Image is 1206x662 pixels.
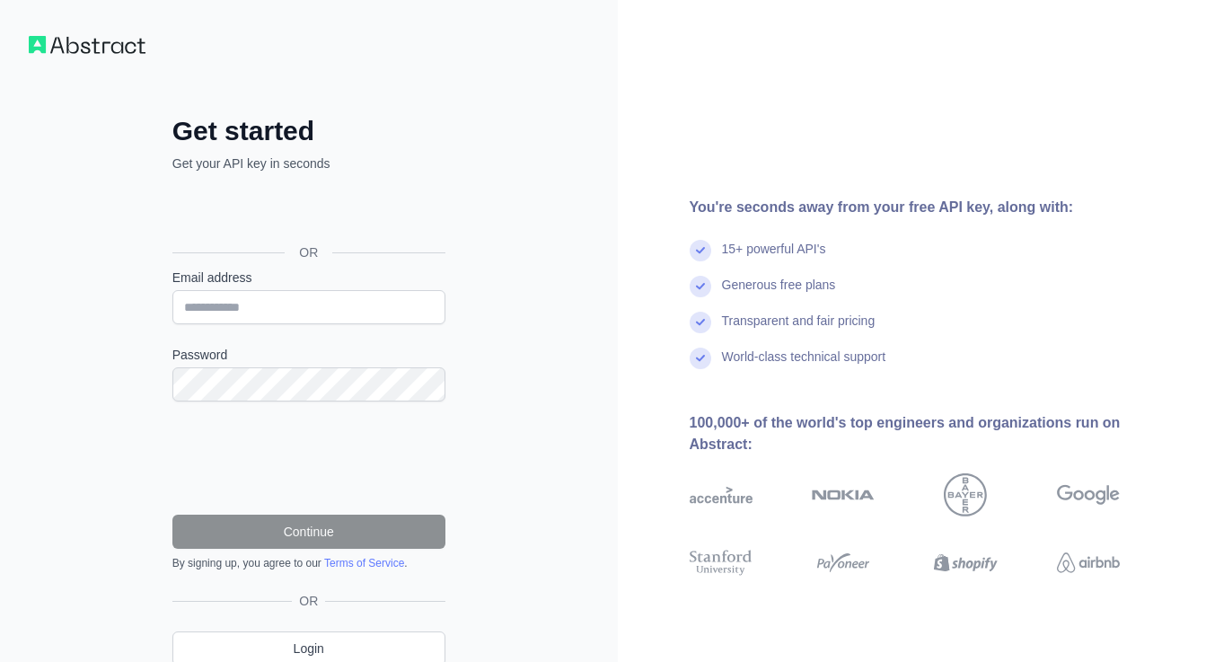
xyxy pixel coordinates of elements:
div: World-class technical support [722,348,886,384]
label: Email address [172,269,445,287]
img: payoneer [812,547,875,578]
h2: Get started [172,115,445,147]
iframe: Sign in with Google Button [163,192,451,232]
img: stanford university [690,547,753,578]
img: google [1057,473,1120,516]
img: Workflow [29,36,145,54]
div: Generous free plans [722,276,836,312]
img: accenture [690,473,753,516]
div: Sign in with Google. Opens in new tab [172,192,442,232]
img: check mark [690,348,711,369]
a: Terms of Service [324,557,404,569]
div: Transparent and fair pricing [722,312,876,348]
span: OR [285,243,332,261]
iframe: reCAPTCHA [172,423,445,493]
img: shopify [934,547,997,578]
div: You're seconds away from your free API key, along with: [690,197,1178,218]
span: OR [292,592,325,610]
img: nokia [812,473,875,516]
img: check mark [690,276,711,297]
label: Password [172,346,445,364]
p: Get your API key in seconds [172,154,445,172]
button: Continue [172,515,445,549]
div: By signing up, you agree to our . [172,556,445,570]
div: 15+ powerful API's [722,240,826,276]
div: 100,000+ of the world's top engineers and organizations run on Abstract: [690,412,1178,455]
img: bayer [944,473,987,516]
img: airbnb [1057,547,1120,578]
img: check mark [690,312,711,333]
img: check mark [690,240,711,261]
